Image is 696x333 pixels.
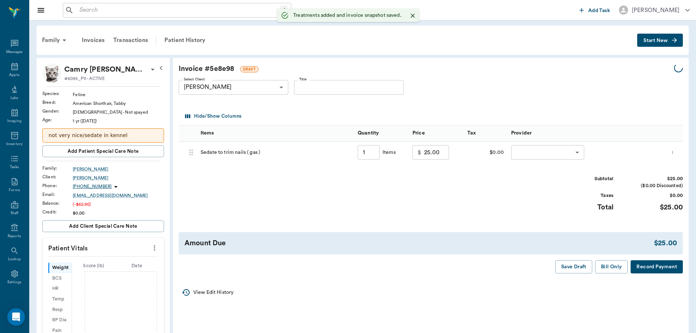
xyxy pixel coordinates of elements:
[73,192,164,199] a: [EMAIL_ADDRESS][DOMAIN_NAME]
[358,123,379,144] div: Quantity
[11,211,18,216] div: Staff
[628,202,683,213] div: $25.00
[42,220,164,232] button: Add client Special Care Note
[299,77,307,82] label: Title
[73,175,164,181] a: [PERSON_NAME]
[179,80,288,95] div: [PERSON_NAME]
[10,164,19,170] div: Tasks
[507,125,665,141] div: Provider
[7,280,22,285] div: Settings
[38,31,73,49] div: Family
[42,191,73,198] div: Email :
[73,100,164,107] div: American Shorthair, Tabby
[595,260,628,274] button: Bill Only
[64,64,148,75] p: Camry [PERSON_NAME]
[6,141,23,147] div: Inventory
[185,238,654,249] div: Amount Due
[72,262,115,269] div: Score ( lb )
[149,242,160,254] button: more
[184,77,205,82] label: Select Client
[407,10,418,21] button: Close
[559,202,613,213] div: Total
[69,222,137,230] span: Add client Special Care Note
[115,262,159,269] div: Date
[64,64,148,75] div: Camry Spilker
[42,200,73,207] div: Balance :
[68,147,138,155] span: Add patient Special Care Note
[42,182,73,189] div: Phone :
[628,192,683,199] div: $0.00
[109,31,152,49] a: Transactions
[160,31,210,49] a: Patient History
[628,175,683,182] div: $25.00
[48,304,72,315] div: Resp
[11,95,18,101] div: Labs
[559,175,613,182] div: Subtotal
[555,260,592,274] button: Save Draft
[48,284,72,294] div: HR
[631,260,683,274] button: Record Payment
[42,64,61,83] img: Profile Image
[628,182,683,189] div: ($0.00 Discounted)
[179,64,674,74] div: Invoice # 5e8e98
[42,174,73,180] div: Client :
[42,99,73,106] div: Breed :
[9,72,19,78] div: Appts
[654,238,677,249] div: $25.00
[637,34,683,47] button: Start New
[9,188,20,193] div: Forms
[240,67,258,72] span: DRAFT
[64,75,105,82] p: #6095_P11 - ACTIVE
[418,148,421,157] p: $
[613,3,696,17] button: [PERSON_NAME]
[73,166,164,173] a: [PERSON_NAME]
[280,5,288,15] div: /
[183,111,243,122] button: Select columns
[34,3,48,18] button: Close drawer
[7,308,25,326] div: Open Intercom Messenger
[8,234,21,239] div: Reports
[42,145,164,157] button: Add patient Special Care Note
[6,49,23,55] div: Messages
[511,123,532,144] div: Provider
[412,123,425,144] div: Price
[77,31,109,49] div: Invoices
[73,109,164,116] div: [DEMOGRAPHIC_DATA] - Not spayed
[424,145,449,160] input: 0.00
[7,118,22,124] div: Imaging
[49,132,158,139] p: not very nice/sedate in kennel
[42,108,73,114] div: Gender :
[48,294,72,304] div: Temp
[77,5,280,15] input: Search
[73,201,164,208] div: (-$62.90)
[632,6,680,15] div: [PERSON_NAME]
[48,315,72,326] div: BP Dia
[668,146,677,159] button: more
[467,123,476,144] div: Tax
[42,117,73,123] div: Age :
[73,210,164,216] div: $0.00
[42,238,164,256] p: Patient Vitals
[464,142,507,164] div: $0.00
[559,192,613,199] div: Taxes
[42,209,73,215] div: Credit :
[201,123,214,144] div: Items
[73,118,164,124] div: 1 yr ([DATE])
[197,125,354,141] div: Items
[380,149,396,156] div: Items
[42,165,73,171] div: Family :
[354,125,409,141] div: Quantity
[409,125,464,141] div: Price
[293,9,402,22] div: Treatments added and invoice snapshot saved.
[73,183,111,190] p: [PHONE_NUMBER]
[8,257,21,262] div: Lookup
[42,90,73,97] div: Species :
[197,142,354,164] div: Sedate to trim nails ( gas )
[48,273,72,284] div: BCS
[73,91,164,98] div: Feline
[577,3,613,17] button: Add Task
